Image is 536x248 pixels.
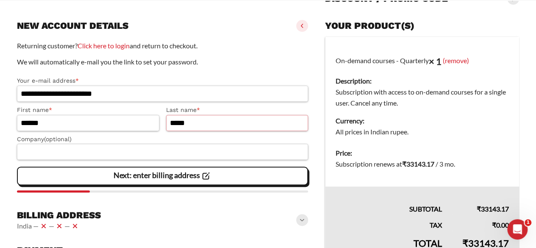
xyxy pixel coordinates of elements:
[17,221,101,231] vaadin-horizontal-layout: India — — —
[443,56,469,64] a: (remove)
[78,42,130,50] a: Click here to login
[525,219,531,226] span: 1
[402,160,434,168] bdi: 33143.17
[17,167,308,185] vaadin-button: Next: enter billing address
[17,40,308,51] p: Returning customer? and return to checkout.
[17,20,128,32] h3: New account details
[17,209,101,221] h3: Billing address
[336,160,455,168] span: Subscription renews at .
[477,205,481,213] span: ₹
[492,221,496,229] span: ₹
[336,126,509,137] dd: All prices in Indian rupee.
[336,148,509,159] dt: Price:
[325,37,519,143] td: On-demand courses - Quarterly
[492,221,509,229] bdi: 0.00
[507,219,528,240] iframe: Intercom live chat
[477,205,509,213] bdi: 33143.17
[17,56,308,67] p: We will automatically e-mail you the link to set your password.
[325,187,453,215] th: Subtotal
[436,160,454,168] span: / 3 mo
[17,105,159,115] label: First name
[429,56,442,67] strong: × 1
[336,115,509,126] dt: Currency:
[44,136,72,142] span: (optional)
[336,75,509,86] dt: Description:
[325,215,453,231] th: Tax
[17,76,308,86] label: Your e-mail address
[17,134,308,144] label: Company
[166,105,308,115] label: Last name
[402,160,406,168] span: ₹
[336,86,509,109] dd: Subscription with access to on-demand courses for a single user. Cancel any time.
